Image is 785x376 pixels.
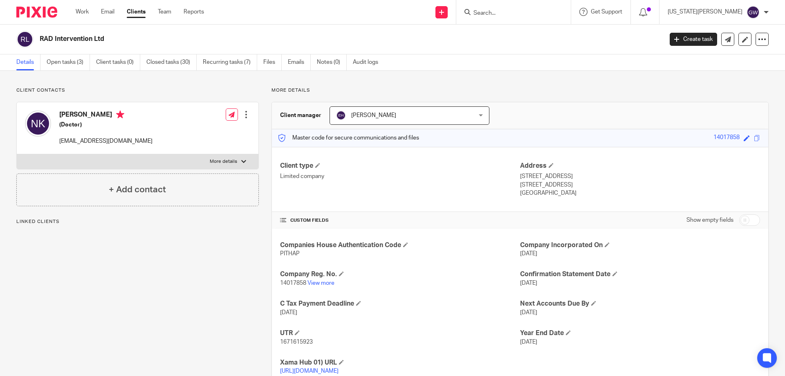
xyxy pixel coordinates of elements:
span: 14017858 [280,280,306,286]
p: [US_STATE][PERSON_NAME] [668,8,742,16]
a: Open tasks (3) [47,54,90,70]
h4: + Add contact [109,183,166,196]
h4: Address [520,162,760,170]
img: svg%3E [336,110,346,120]
a: Recurring tasks (7) [203,54,257,70]
p: [GEOGRAPHIC_DATA] [520,189,760,197]
img: svg%3E [25,110,51,137]
img: svg%3E [16,31,34,48]
h4: [PERSON_NAME] [59,110,153,121]
p: Linked clients [16,218,259,225]
h4: Company Incorporated On [520,241,760,250]
a: View more [307,280,334,286]
h5: (Doctor) [59,121,153,129]
h3: Client manager [280,111,321,119]
h4: Confirmation Statement Date [520,270,760,279]
p: Client contacts [16,87,259,94]
p: Limited company [280,172,520,180]
a: Work [76,8,89,16]
a: Email [101,8,114,16]
p: Master code for secure communications and files [278,134,419,142]
h4: UTR [280,329,520,338]
img: Pixie [16,7,57,18]
h4: Client type [280,162,520,170]
p: [EMAIL_ADDRESS][DOMAIN_NAME] [59,137,153,145]
p: More details [210,158,237,165]
h4: CUSTOM FIELDS [280,217,520,224]
h4: Year End Date [520,329,760,338]
span: [DATE] [520,280,537,286]
a: [URL][DOMAIN_NAME] [280,368,339,374]
span: [DATE] [280,310,297,315]
h4: Company Reg. No. [280,270,520,279]
h4: Xama Hub 01) URL [280,358,520,367]
a: Files [263,54,282,70]
a: Clients [127,8,146,16]
a: Reports [184,8,204,16]
a: Client tasks (0) [96,54,140,70]
img: svg%3E [747,6,760,19]
a: Notes (0) [317,54,347,70]
a: Emails [288,54,311,70]
i: Primary [116,110,124,119]
span: PITHAP [280,251,300,257]
h2: RAD Intervention Ltd [40,35,534,43]
h4: C Tax Payment Deadline [280,299,520,308]
span: [DATE] [520,251,537,257]
p: [STREET_ADDRESS] [520,181,760,189]
p: More details [271,87,769,94]
a: Team [158,8,171,16]
a: Closed tasks (30) [146,54,197,70]
a: Details [16,54,40,70]
a: Create task [670,33,717,46]
p: [STREET_ADDRESS] [520,172,760,180]
span: [DATE] [520,339,537,345]
h4: Companies House Authentication Code [280,241,520,250]
span: Get Support [591,9,622,15]
label: Show empty fields [686,216,733,224]
input: Search [473,10,546,17]
span: [DATE] [520,310,537,315]
h4: Next Accounts Due By [520,299,760,308]
span: [PERSON_NAME] [351,113,396,118]
a: Audit logs [353,54,384,70]
span: 1671615923 [280,339,313,345]
div: 14017858 [713,133,740,143]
